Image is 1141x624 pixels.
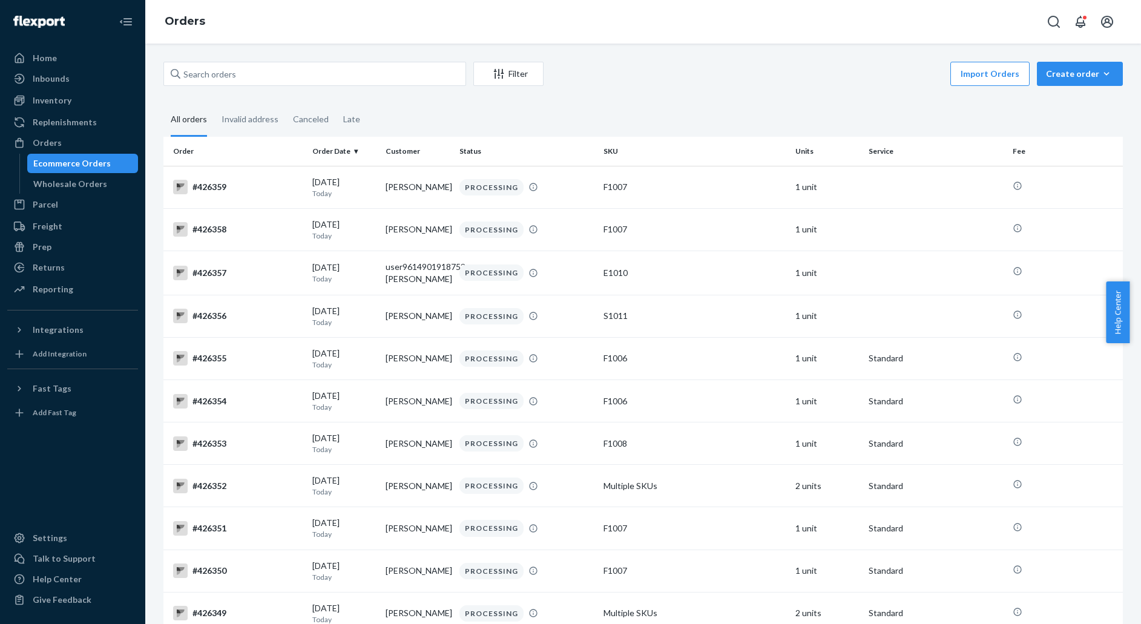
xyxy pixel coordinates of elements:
[312,176,376,199] div: [DATE]
[1037,62,1123,86] button: Create order
[312,218,376,241] div: [DATE]
[173,521,303,536] div: #426351
[7,48,138,68] a: Home
[1106,281,1129,343] button: Help Center
[33,73,70,85] div: Inbounds
[455,137,599,166] th: Status
[7,590,138,609] button: Give Feedback
[1095,10,1119,34] button: Open account menu
[869,352,1003,364] p: Standard
[33,324,84,336] div: Integrations
[33,94,71,107] div: Inventory
[173,222,303,237] div: #426358
[791,465,864,507] td: 2 units
[459,393,524,409] div: PROCESSING
[7,549,138,568] button: Talk to Support
[869,395,1003,407] p: Standard
[791,166,864,208] td: 1 unit
[7,195,138,214] a: Parcel
[163,137,307,166] th: Order
[459,563,524,579] div: PROCESSING
[7,69,138,88] a: Inbounds
[459,350,524,367] div: PROCESSING
[33,283,73,295] div: Reporting
[603,438,786,450] div: F1008
[459,605,524,622] div: PROCESSING
[33,594,91,606] div: Give Feedback
[459,478,524,494] div: PROCESSING
[173,436,303,451] div: #426353
[155,4,215,39] ol: breadcrumbs
[869,438,1003,450] p: Standard
[7,403,138,422] a: Add Fast Tag
[312,572,376,582] p: Today
[7,344,138,364] a: Add Integration
[381,550,455,592] td: [PERSON_NAME]
[33,220,62,232] div: Freight
[791,507,864,550] td: 1 unit
[222,103,278,135] div: Invalid address
[293,103,329,135] div: Canceled
[33,349,87,359] div: Add Integration
[312,360,376,370] p: Today
[1042,10,1066,34] button: Open Search Box
[13,16,65,28] img: Flexport logo
[791,337,864,379] td: 1 unit
[312,188,376,199] p: Today
[7,113,138,132] a: Replenishments
[307,137,381,166] th: Order Date
[381,465,455,507] td: [PERSON_NAME]
[7,91,138,110] a: Inventory
[473,62,544,86] button: Filter
[312,274,376,284] p: Today
[7,217,138,236] a: Freight
[1068,10,1093,34] button: Open notifications
[603,310,786,322] div: S1011
[791,550,864,592] td: 1 unit
[869,607,1003,619] p: Standard
[312,517,376,539] div: [DATE]
[312,317,376,327] p: Today
[312,475,376,497] div: [DATE]
[791,208,864,251] td: 1 unit
[33,407,76,418] div: Add Fast Tag
[33,573,82,585] div: Help Center
[603,395,786,407] div: F1006
[1046,68,1114,80] div: Create order
[312,529,376,539] p: Today
[7,570,138,589] a: Help Center
[381,295,455,337] td: [PERSON_NAME]
[386,146,450,156] div: Customer
[381,337,455,379] td: [PERSON_NAME]
[114,10,138,34] button: Close Navigation
[459,179,524,195] div: PROCESSING
[7,320,138,340] button: Integrations
[603,352,786,364] div: F1006
[950,62,1030,86] button: Import Orders
[312,560,376,582] div: [DATE]
[312,261,376,284] div: [DATE]
[33,241,51,253] div: Prep
[791,422,864,465] td: 1 unit
[312,432,376,455] div: [DATE]
[381,166,455,208] td: [PERSON_NAME]
[7,133,138,153] a: Orders
[173,309,303,323] div: #426356
[173,479,303,493] div: #426352
[312,402,376,412] p: Today
[459,308,524,324] div: PROCESSING
[603,522,786,534] div: F1007
[381,422,455,465] td: [PERSON_NAME]
[459,264,524,281] div: PROCESSING
[173,606,303,620] div: #426349
[343,103,360,135] div: Late
[7,379,138,398] button: Fast Tags
[312,231,376,241] p: Today
[459,222,524,238] div: PROCESSING
[869,565,1003,577] p: Standard
[869,522,1003,534] p: Standard
[791,251,864,295] td: 1 unit
[459,520,524,536] div: PROCESSING
[603,565,786,577] div: F1007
